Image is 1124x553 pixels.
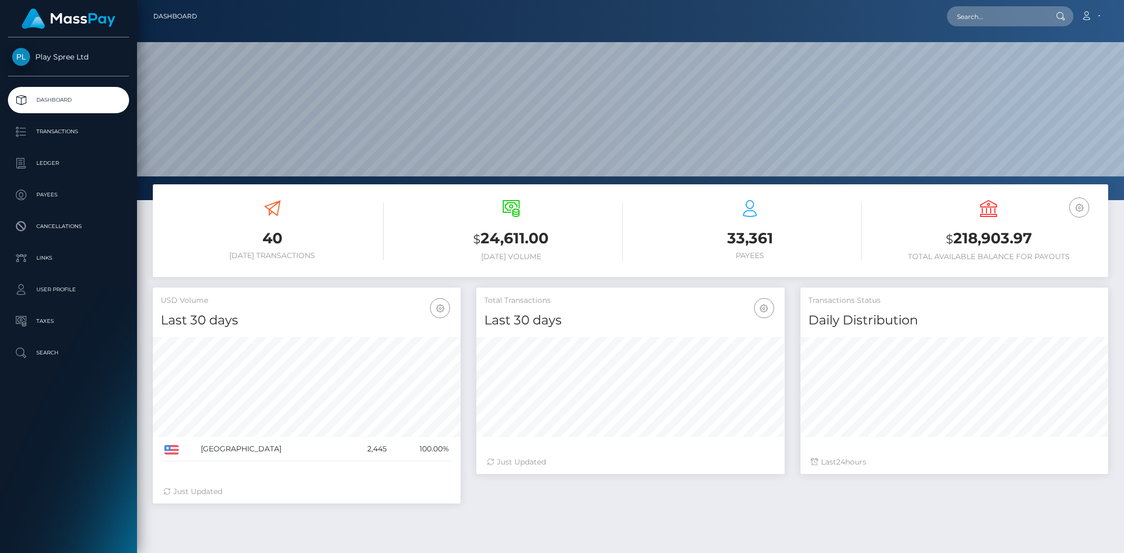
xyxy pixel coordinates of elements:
a: Ledger [8,150,129,176]
p: Cancellations [12,219,125,234]
h3: 24,611.00 [399,228,622,250]
h6: [DATE] Transactions [161,251,384,260]
p: Links [12,250,125,266]
img: US.png [164,445,179,455]
small: $ [946,232,953,246]
h6: Total Available Balance for Payouts [877,252,1100,261]
h6: [DATE] Volume [399,252,622,261]
a: Links [8,245,129,271]
p: Taxes [12,313,125,329]
td: 2,445 [345,437,390,461]
small: $ [473,232,481,246]
span: Play Spree Ltd [8,52,129,62]
h3: 33,361 [639,228,862,249]
a: Taxes [8,308,129,334]
h5: Transactions Status [808,295,1100,306]
input: Search... [947,6,1046,26]
a: Payees [8,182,129,208]
div: Last hours [811,457,1098,468]
span: 24 [836,457,845,467]
td: 100.00% [390,437,453,461]
p: User Profile [12,282,125,298]
p: Ledger [12,155,125,171]
h6: Payees [639,251,862,260]
p: Transactions [12,124,125,140]
p: Dashboard [12,92,125,108]
p: Search [12,345,125,361]
div: Just Updated [487,457,774,468]
a: User Profile [8,276,129,303]
a: Dashboard [8,87,129,113]
h3: 40 [161,228,384,249]
h3: 218,903.97 [877,228,1100,250]
h4: Last 30 days [484,311,776,330]
h5: Total Transactions [484,295,776,306]
td: [GEOGRAPHIC_DATA] [197,437,345,461]
img: MassPay Logo [22,8,115,29]
a: Cancellations [8,213,129,240]
a: Search [8,340,129,366]
h4: Last 30 days [161,311,453,330]
img: Play Spree Ltd [12,48,30,66]
p: Payees [12,187,125,203]
a: Transactions [8,118,129,145]
a: Dashboard [153,5,197,27]
h4: Daily Distribution [808,311,1100,330]
h5: USD Volume [161,295,453,306]
div: Just Updated [163,486,450,497]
